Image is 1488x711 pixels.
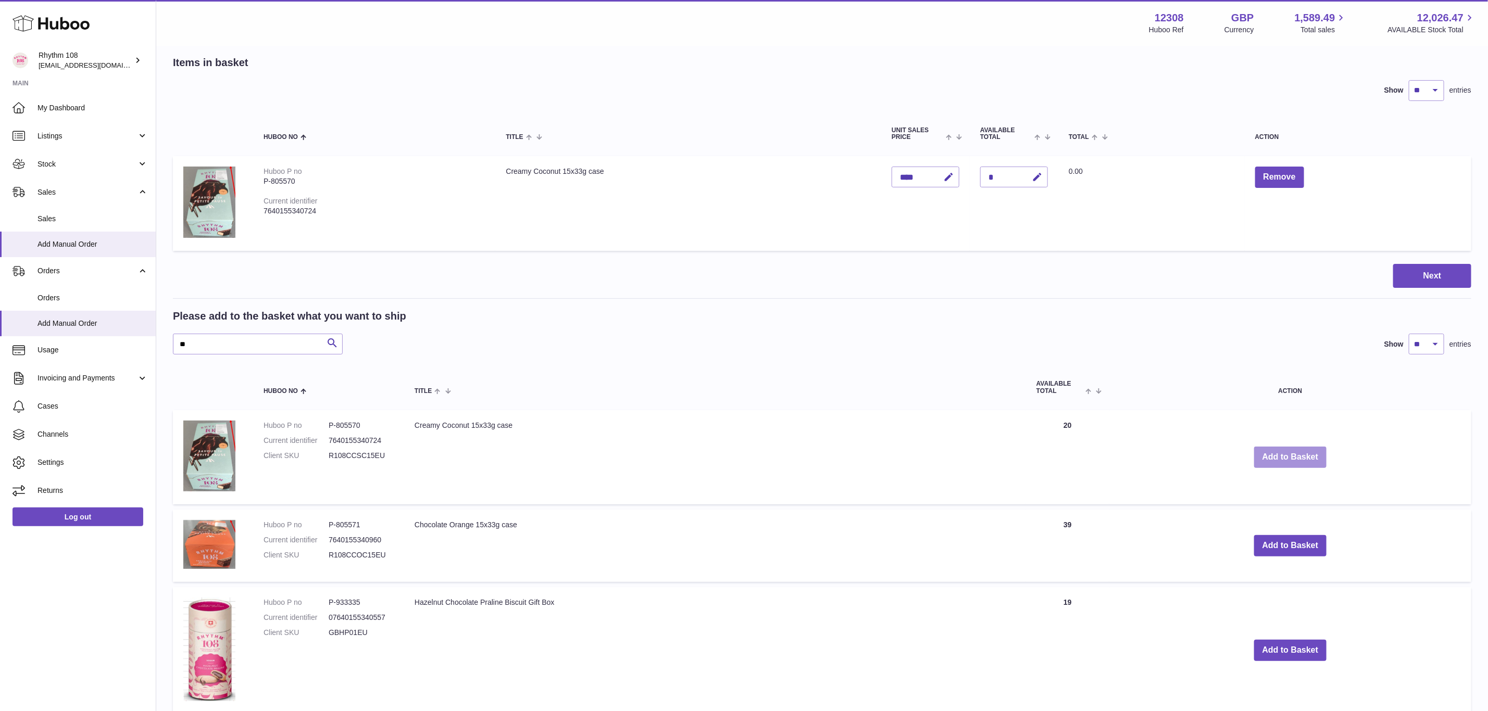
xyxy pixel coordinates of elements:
span: AVAILABLE Stock Total [1387,25,1476,35]
div: Huboo P no [264,167,302,175]
span: Unit Sales Price [892,127,943,141]
dd: P-933335 [329,598,394,607]
button: Add to Basket [1254,535,1327,556]
span: Title [415,388,432,395]
th: Action [1109,370,1471,404]
button: Add to Basket [1254,640,1327,661]
h2: Please add to the basket what you want to ship [173,309,406,323]
span: Returns [37,486,148,496]
dd: GBHP01EU [329,628,394,638]
span: 1,589.49 [1295,11,1335,25]
div: Currency [1224,25,1254,35]
img: Hazelnut Chocolate Praline Biscuit Gift Box [183,598,235,701]
div: Rhythm 108 [39,50,132,70]
span: Huboo no [264,388,298,395]
span: entries [1449,339,1471,349]
a: 1,589.49 Total sales [1295,11,1347,35]
span: AVAILABLE Total [1036,380,1083,394]
strong: 12308 [1155,11,1184,25]
img: Creamy Coconut 15x33g case [183,167,235,238]
span: entries [1449,85,1471,95]
dt: Current identifier [264,535,329,545]
span: Total [1069,134,1089,141]
span: My Dashboard [37,103,148,113]
span: Settings [37,458,148,467]
span: AVAILABLE Total [980,127,1032,141]
dt: Huboo P no [264,520,329,530]
span: [EMAIL_ADDRESS][DOMAIN_NAME] [39,61,153,69]
span: Huboo no [264,134,298,141]
strong: GBP [1231,11,1254,25]
td: Chocolate Orange 15x33g case [404,510,1026,582]
td: 39 [1026,510,1109,582]
span: 0.00 [1069,167,1083,175]
button: Remove [1255,167,1304,188]
dt: Client SKU [264,451,329,461]
span: Sales [37,214,148,224]
span: Add Manual Order [37,319,148,328]
div: Action [1255,134,1461,141]
label: Show [1384,339,1404,349]
button: Next [1393,264,1471,288]
td: Creamy Coconut 15x33g case [404,410,1026,504]
dt: Current identifier [264,436,329,446]
span: Usage [37,345,148,355]
span: Cases [37,401,148,411]
a: 12,026.47 AVAILABLE Stock Total [1387,11,1476,35]
label: Show [1384,85,1404,95]
span: Orders [37,266,137,276]
span: 12,026.47 [1417,11,1464,25]
a: Log out [12,507,143,526]
div: 7640155340724 [264,206,485,216]
dt: Client SKU [264,550,329,560]
dd: R108CCOC15EU [329,550,394,560]
span: Add Manual Order [37,239,148,249]
h2: Items in basket [173,56,248,70]
dd: 7640155340724 [329,436,394,446]
dt: Huboo P no [264,598,329,607]
span: Channels [37,429,148,439]
td: Creamy Coconut 15x33g case [495,156,881,250]
span: Listings [37,131,137,141]
dd: P-805571 [329,520,394,530]
div: Huboo Ref [1149,25,1184,35]
img: Chocolate Orange 15x33g case [183,520,235,569]
button: Add to Basket [1254,447,1327,468]
dt: Current identifier [264,613,329,623]
div: P-805570 [264,176,485,186]
td: 20 [1026,410,1109,504]
span: Sales [37,187,137,197]
dd: 07640155340557 [329,613,394,623]
dt: Client SKU [264,628,329,638]
img: Creamy Coconut 15x33g case [183,421,235,492]
img: orders@rhythm108.com [12,53,28,68]
span: Total sales [1301,25,1347,35]
dt: Huboo P no [264,421,329,430]
dd: R108CCSC15EU [329,451,394,461]
div: Current identifier [264,197,318,205]
span: Invoicing and Payments [37,373,137,383]
span: Stock [37,159,137,169]
span: Title [506,134,523,141]
span: Orders [37,293,148,303]
dd: 7640155340960 [329,535,394,545]
dd: P-805570 [329,421,394,430]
